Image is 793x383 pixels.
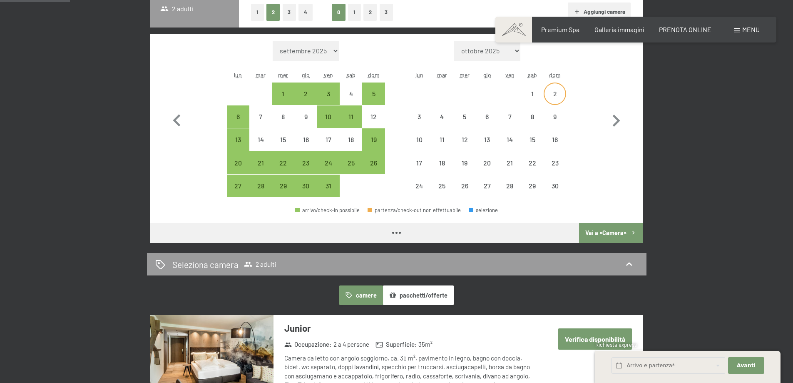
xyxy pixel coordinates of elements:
div: 9 [544,113,565,134]
abbr: lunedì [234,71,242,78]
div: arrivo/check-in possibile [362,151,385,174]
div: 25 [432,183,452,203]
div: arrivo/check-in possibile [317,83,340,105]
div: 4 [341,90,361,111]
div: arrivo/check-in non effettuabile [544,105,566,128]
div: Sun Nov 30 2025 [544,175,566,197]
button: Vai a «Camera» [579,223,643,243]
div: Sat Oct 18 2025 [340,128,362,151]
div: 25 [341,160,361,180]
div: Tue Oct 21 2025 [249,151,272,174]
div: Tue Nov 11 2025 [431,128,453,151]
div: selezione [469,208,498,213]
div: Fri Oct 10 2025 [317,105,340,128]
div: Sun Oct 26 2025 [362,151,385,174]
abbr: mercoledì [460,71,470,78]
div: arrivo/check-in non effettuabile [295,105,317,128]
button: 3 [283,4,296,21]
div: arrivo/check-in non effettuabile [431,128,453,151]
abbr: martedì [256,71,266,78]
div: arrivo/check-in possibile [249,151,272,174]
div: 4 [432,113,452,134]
div: 13 [477,136,497,157]
div: Thu Nov 27 2025 [476,175,498,197]
div: Sat Nov 22 2025 [521,151,544,174]
span: 2 adulti [244,260,276,268]
div: arrivo/check-in non effettuabile [521,175,544,197]
div: arrivo/check-in non effettuabile [521,83,544,105]
div: Sat Nov 29 2025 [521,175,544,197]
div: arrivo/check-in non effettuabile [476,151,498,174]
div: 21 [499,160,520,180]
div: 22 [273,160,293,180]
div: Thu Oct 09 2025 [295,105,317,128]
div: 8 [273,113,293,134]
div: 29 [522,183,543,203]
abbr: sabato [346,71,355,78]
div: 8 [522,113,543,134]
div: Mon Oct 13 2025 [227,128,249,151]
button: Mese successivo [604,41,628,198]
div: Thu Nov 13 2025 [476,128,498,151]
div: arrivo/check-in non effettuabile [340,128,362,151]
div: 2 [544,90,565,111]
div: Mon Oct 06 2025 [227,105,249,128]
span: 35 m² [418,340,433,349]
div: Sat Oct 04 2025 [340,83,362,105]
div: Tue Nov 04 2025 [431,105,453,128]
div: 24 [318,160,339,180]
div: Sun Nov 23 2025 [544,151,566,174]
div: Sun Nov 02 2025 [544,83,566,105]
div: Wed Nov 19 2025 [453,151,476,174]
div: arrivo/check-in non effettuabile [317,128,340,151]
span: Avanti [737,362,756,369]
button: 2 [363,4,377,21]
div: 15 [522,136,543,157]
div: arrivo/check-in non effettuabile [249,128,272,151]
div: Tue Oct 14 2025 [249,128,272,151]
div: arrivo/check-in non effettuabile [408,128,430,151]
div: 22 [522,160,543,180]
div: arrivo/check-in non effettuabile [521,105,544,128]
div: arrivo/check-in possibile [272,151,294,174]
button: 2 [266,4,280,21]
div: Thu Nov 20 2025 [476,151,498,174]
div: 12 [454,136,475,157]
div: Mon Nov 10 2025 [408,128,430,151]
div: Wed Oct 15 2025 [272,128,294,151]
div: arrivo/check-in possibile [340,105,362,128]
div: arrivo/check-in non effettuabile [408,105,430,128]
abbr: giovedì [483,71,491,78]
strong: Occupazione : [284,340,332,349]
div: Fri Nov 21 2025 [498,151,521,174]
div: Fri Oct 17 2025 [317,128,340,151]
div: Wed Oct 22 2025 [272,151,294,174]
div: arrivo/check-in non effettuabile [340,83,362,105]
div: 6 [228,113,249,134]
div: 13 [228,136,249,157]
div: Tue Oct 07 2025 [249,105,272,128]
button: 1 [251,4,264,21]
button: Verifica disponibilità [558,328,632,350]
div: Wed Oct 29 2025 [272,175,294,197]
div: arrivo/check-in non effettuabile [544,128,566,151]
div: Sun Nov 16 2025 [544,128,566,151]
div: 28 [499,183,520,203]
div: Sat Nov 15 2025 [521,128,544,151]
a: PRENOTA ONLINE [659,25,711,33]
div: arrivo/check-in non effettuabile [249,105,272,128]
div: Mon Oct 27 2025 [227,175,249,197]
abbr: mercoledì [278,71,288,78]
div: 30 [296,183,316,203]
div: arrivo/check-in possibile [272,175,294,197]
div: arrivo/check-in possibile [272,83,294,105]
div: Fri Oct 03 2025 [317,83,340,105]
button: Aggiungi camera [568,3,631,21]
button: 0 [332,4,346,21]
div: 18 [341,136,361,157]
button: 1 [348,4,361,21]
div: arrivo/check-in non effettuabile [498,175,521,197]
abbr: giovedì [302,71,310,78]
div: arrivo/check-in non effettuabile [476,105,498,128]
div: Mon Nov 17 2025 [408,151,430,174]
